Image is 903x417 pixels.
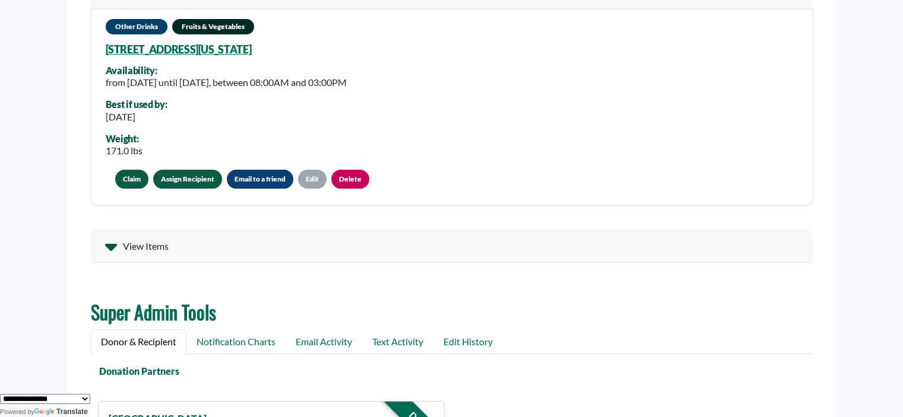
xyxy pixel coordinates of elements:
[91,329,186,354] a: Donor & Recipient
[106,43,252,56] a: [STREET_ADDRESS][US_STATE]
[298,170,327,189] a: Edit
[106,19,167,34] span: Other Drinks
[34,408,56,416] img: Google Translate
[106,133,142,144] div: Weight:
[106,75,347,90] div: from [DATE] until [DATE], between 08:00AM and 03:00PM
[106,144,142,158] div: 171.0 lbs
[123,239,169,253] span: View Items
[172,19,254,34] span: Fruits & Vegetables
[186,329,286,354] a: Notification Charts
[433,329,503,354] a: Edit History
[115,170,148,189] button: Claim
[84,364,806,378] div: Donation Partners
[106,99,167,110] div: Best if used by:
[106,110,167,124] div: [DATE]
[331,170,369,189] a: Delete
[227,170,293,189] button: Email to a friend
[362,329,433,354] a: Text Activity
[91,301,813,323] h2: Super Admin Tools
[106,65,347,76] div: Availability:
[34,408,88,416] a: Translate
[153,170,222,189] a: Assign Recipient
[286,329,362,354] a: Email Activity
